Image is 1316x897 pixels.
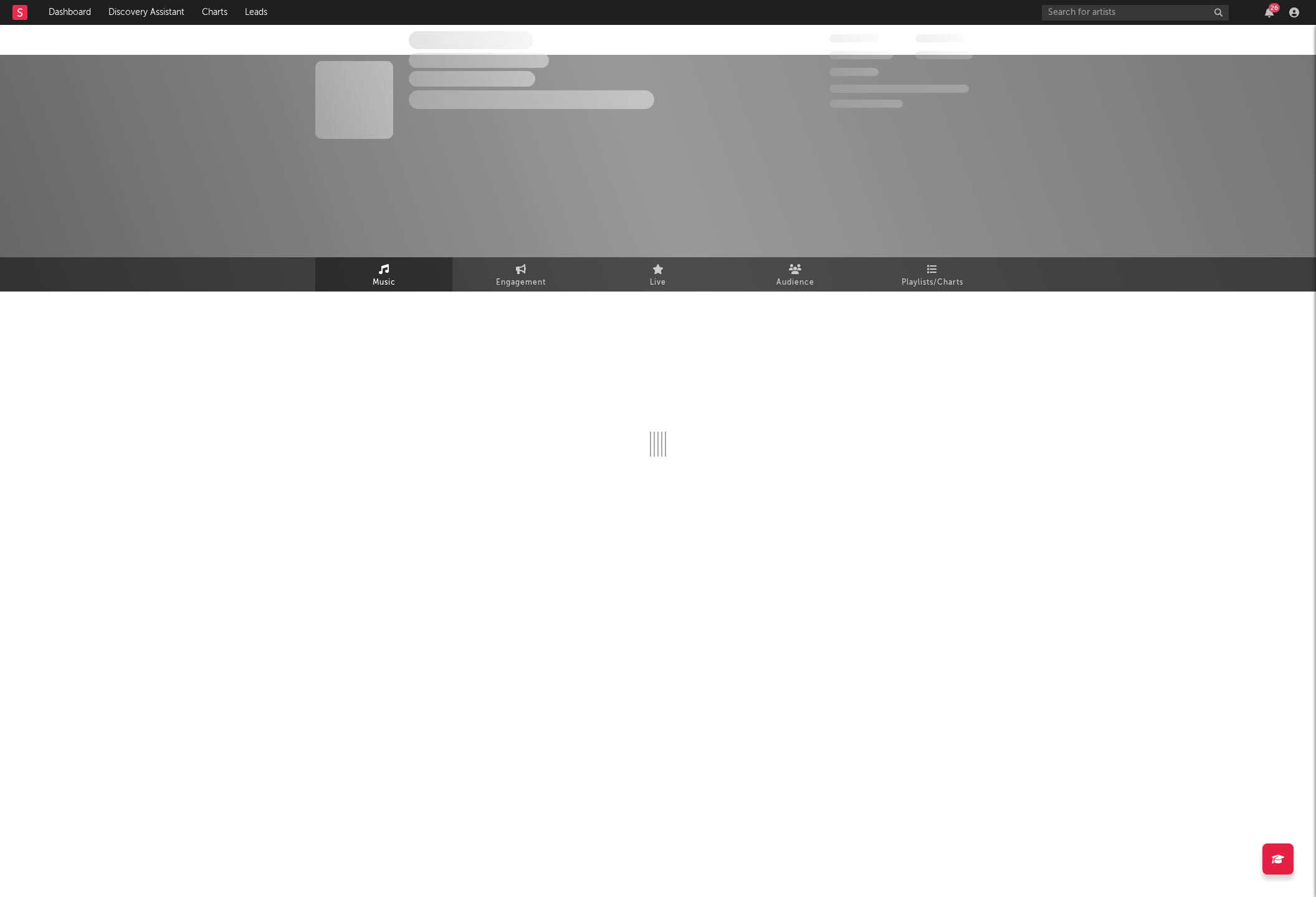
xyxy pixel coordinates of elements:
[452,257,589,292] a: Engagement
[315,257,452,292] a: Music
[496,275,546,290] span: Engagement
[829,68,879,76] span: 100,000
[1042,5,1229,21] input: Search for artists
[915,51,973,59] span: 1,000,000
[373,275,396,290] span: Music
[776,275,814,290] span: Audience
[864,257,1001,292] a: Playlists/Charts
[829,85,969,93] span: 50,000,000 Monthly Listeners
[650,275,666,290] span: Live
[727,257,864,292] a: Audience
[829,51,893,59] span: 50,000,000
[829,100,903,108] span: Jump Score: 85.0
[902,275,963,290] span: Playlists/Charts
[1265,7,1274,17] button: 26
[589,257,727,292] a: Live
[1269,3,1280,12] div: 26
